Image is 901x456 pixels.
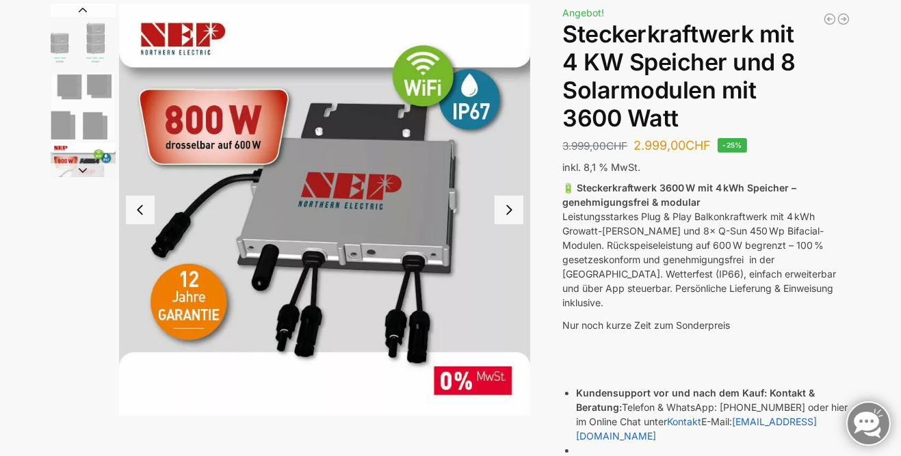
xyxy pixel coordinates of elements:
[119,4,531,416] img: Nep800
[119,4,531,416] li: 3 / 9
[51,143,116,208] img: Nep800
[576,387,767,399] strong: Kundensupport vor und nach dem Kauf:
[126,196,155,224] button: Previous slide
[606,139,627,152] span: CHF
[51,3,116,17] button: Previous slide
[562,318,850,332] p: Nur noch kurze Zeit zum Sonderpreis
[562,180,850,310] p: Leistungsstarkes Plug & Play Balkonkraftwerk mit 4 kWh Growatt-[PERSON_NAME] und 8× Q-Sun 450 Wp ...
[718,138,747,152] span: -25%
[576,387,815,413] strong: Kontakt & Beratung:
[576,386,850,443] li: Telefon & WhatsApp: [PHONE_NUMBER] oder hier im Online Chat unter E-Mail:
[685,138,711,152] span: CHF
[51,163,116,177] button: Next slide
[495,196,523,224] button: Next slide
[667,416,701,427] a: Kontakt
[562,182,796,208] strong: 🔋 Steckerkraftwerk 3600 W mit 4 kWh Speicher – genehmigungsfrei & modular
[562,139,627,152] bdi: 3.999,00
[51,4,116,71] img: Growatt-NOAH-2000-flexible-erweiterung
[47,4,116,72] li: 1 / 9
[837,12,850,26] a: Balkonkraftwerk 1780 Watt mit 4 KWh Zendure Batteriespeicher Notstrom fähig
[634,138,711,152] bdi: 2.999,00
[51,75,116,139] img: 6 Module bificiaL
[562,7,604,18] span: Angebot!
[47,141,116,209] li: 3 / 9
[823,12,837,26] a: Balkonkraftwerk 890 Watt Solarmodulleistung mit 1kW/h Zendure Speicher
[562,21,850,132] h1: Steckerkraftwerk mit 4 KW Speicher und 8 Solarmodulen mit 3600 Watt
[576,416,817,442] a: [EMAIL_ADDRESS][DOMAIN_NAME]
[562,161,640,173] span: inkl. 8,1 % MwSt.
[47,72,116,141] li: 2 / 9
